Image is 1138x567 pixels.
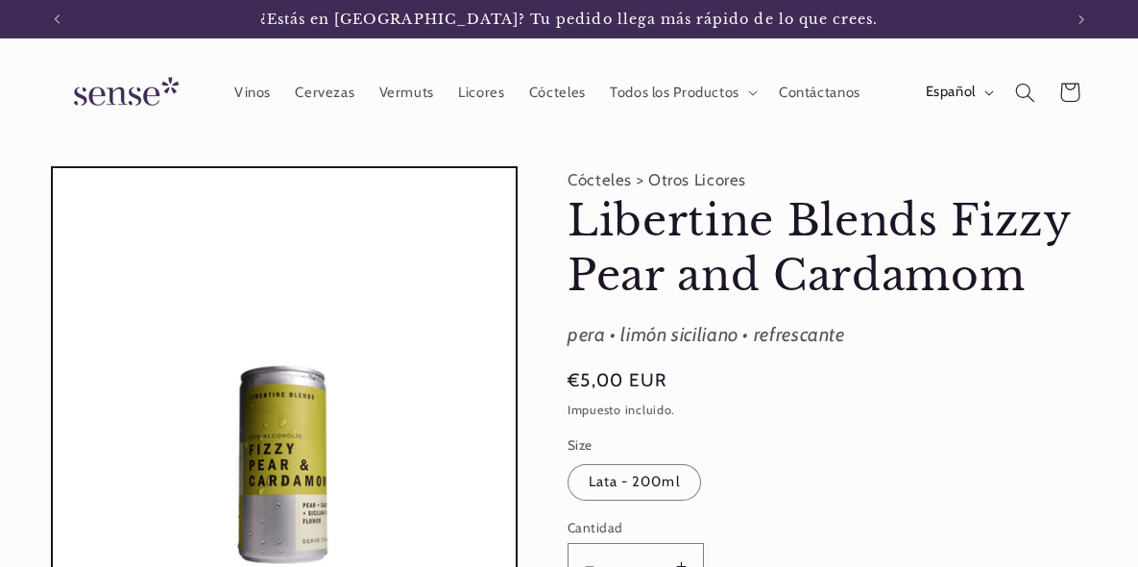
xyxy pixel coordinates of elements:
div: pera • limón siciliano • refrescante [568,318,1088,353]
label: Cantidad [568,518,1011,537]
a: Licores [447,71,518,113]
img: Sense [51,65,195,120]
span: Vermuts [379,84,434,102]
a: Cócteles [517,71,597,113]
span: ¿Estás en [GEOGRAPHIC_DATA]? Tu pedido llega más rápido de lo que crees. [260,11,879,28]
span: Español [926,82,976,103]
div: Impuesto incluido. [568,401,1088,421]
button: Español [913,73,1003,111]
span: Todos los Productos [610,84,739,102]
span: Cervezas [295,84,354,102]
h1: Libertine Blends Fizzy Pear and Cardamom [568,194,1088,303]
summary: Todos los Productos [597,71,766,113]
a: Contáctanos [766,71,872,113]
span: Contáctanos [779,84,860,102]
a: Sense [43,58,203,128]
span: Licores [458,84,504,102]
a: Vermuts [367,71,447,113]
a: Vinos [222,71,282,113]
summary: Búsqueda [1003,70,1047,114]
span: Vinos [234,84,271,102]
span: €5,00 EUR [568,367,666,394]
legend: Size [568,435,594,455]
label: Lata - 200ml [568,464,701,501]
a: Cervezas [283,71,367,113]
span: Cócteles [529,84,586,102]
